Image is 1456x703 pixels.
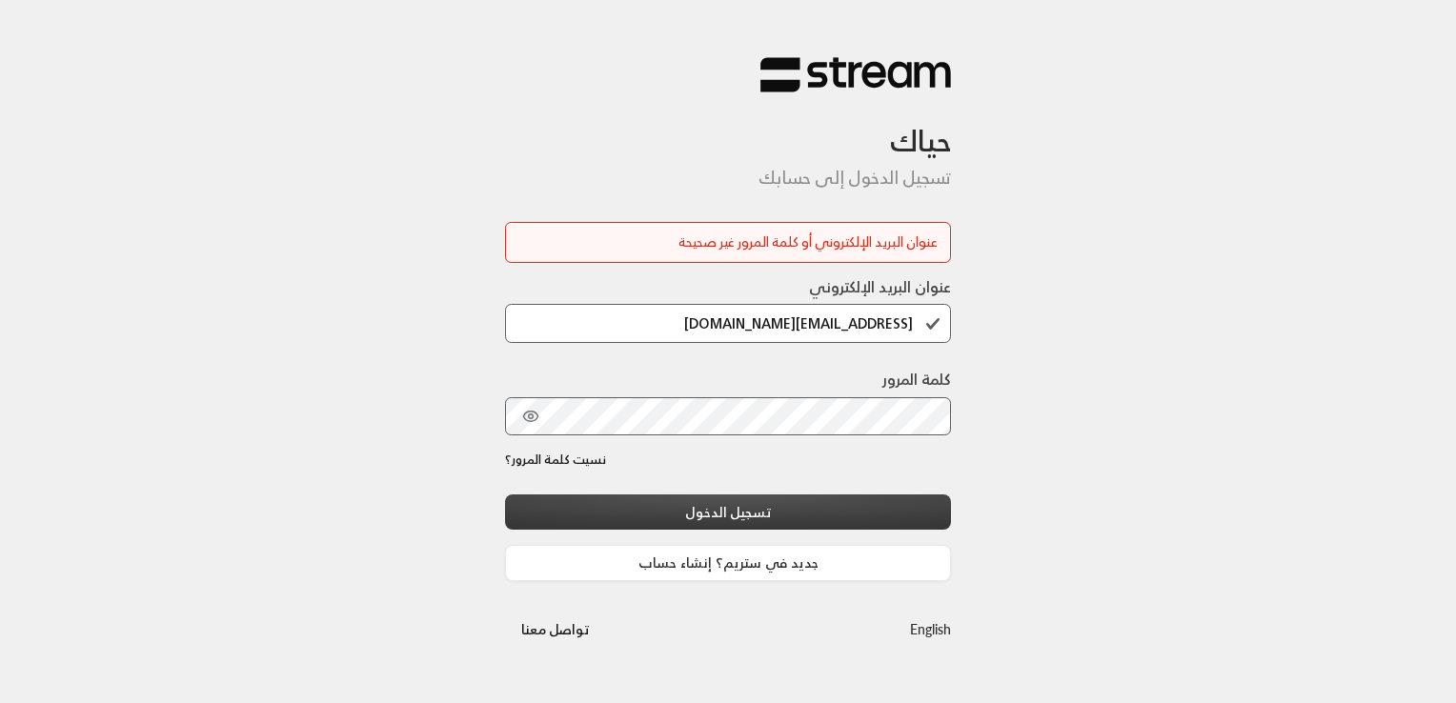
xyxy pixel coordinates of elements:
label: عنوان البريد الإلكتروني [809,275,951,298]
a: نسيت كلمة المرور؟ [505,451,606,470]
button: toggle password visibility [515,400,547,432]
h5: تسجيل الدخول إلى حسابك [505,168,951,189]
input: اكتب بريدك الإلكتروني هنا [505,304,951,343]
h3: حياك [505,93,951,159]
a: جديد في ستريم؟ إنشاء حساب [505,545,951,580]
a: English [910,612,951,647]
button: تسجيل الدخول [505,494,951,530]
button: تواصل معنا [505,612,605,647]
a: تواصل معنا [505,617,605,641]
img: Stream Logo [760,56,951,93]
label: كلمة المرور [882,368,951,391]
div: عنوان البريد الإلكتروني أو كلمة المرور غير صحيحة [518,232,938,252]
